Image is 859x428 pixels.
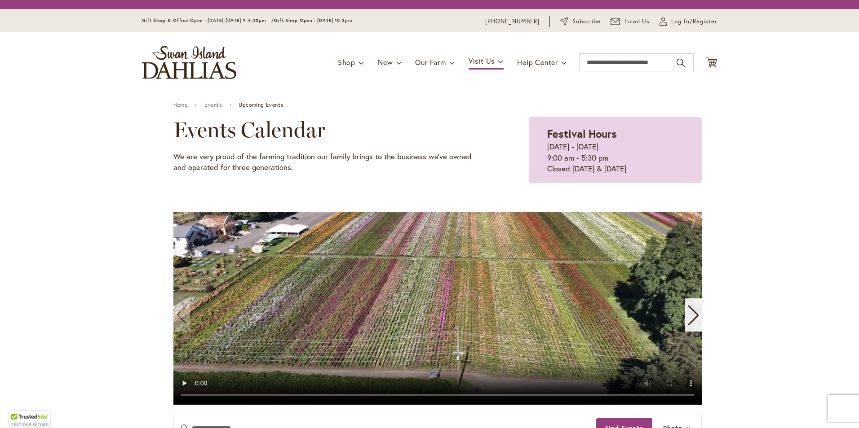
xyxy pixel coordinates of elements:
span: Log In/Register [671,17,717,26]
p: We are very proud of the farming tradition our family brings to the business we've owned and oper... [173,151,484,173]
p: [DATE] - [DATE] 9:00 am - 5:30 pm Closed [DATE] & [DATE] [547,141,683,174]
span: Visit Us [469,56,495,66]
a: Home [173,102,187,108]
span: Gift Shop & Office Open - [DATE]-[DATE] 9-4:30pm / [142,17,274,23]
span: Gift Shop Open - [DATE] 10-3pm [274,17,352,23]
a: Log In/Register [660,17,717,26]
span: New [378,57,393,67]
span: Subscribe [572,17,601,26]
a: store logo [142,46,236,79]
h2: Events Calendar [173,117,484,142]
div: TrustedSite Certified [9,411,50,428]
span: Email Us [624,17,650,26]
span: Our Farm [415,57,446,67]
swiper-slide: 1 / 11 [173,212,702,405]
span: Upcoming Events [239,102,283,108]
a: Subscribe [560,17,601,26]
span: Help Center [517,57,558,67]
a: Events [204,102,222,108]
button: Search [677,56,685,70]
strong: Festival Hours [547,127,617,141]
a: Email Us [611,17,650,26]
span: Shop [338,57,355,67]
a: [PHONE_NUMBER] [485,17,540,26]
